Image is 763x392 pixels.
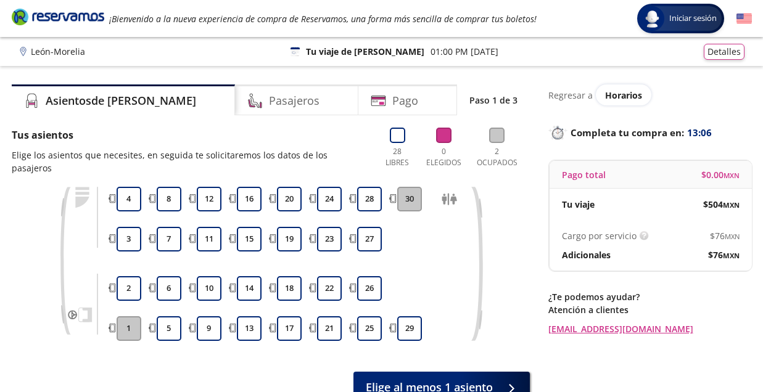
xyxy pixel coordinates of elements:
span: Iniciar sesión [664,12,722,25]
button: 27 [357,227,382,251]
span: 13:06 [687,126,712,140]
span: $ 504 [703,198,740,211]
p: Tus asientos [12,128,368,142]
span: $ 76 [710,229,740,242]
h4: Asientos de [PERSON_NAME] [46,92,196,109]
span: Horarios [605,89,642,101]
button: 5 [157,316,181,341]
button: 10 [197,276,221,301]
button: Detalles [704,44,744,60]
em: ¡Bienvenido a la nueva experiencia de compra de Reservamos, una forma más sencilla de comprar tus... [109,13,537,25]
button: 1 [117,316,141,341]
button: 15 [237,227,262,251]
p: Elige los asientos que necesites, en seguida te solicitaremos los datos de los pasajeros [12,149,368,174]
button: 18 [277,276,302,301]
small: MXN [725,232,740,241]
p: Regresar a [548,89,593,102]
button: 7 [157,227,181,251]
button: 21 [317,316,342,341]
button: 12 [197,187,221,211]
button: 8 [157,187,181,211]
button: 19 [277,227,302,251]
button: 17 [277,316,302,341]
span: $ 0.00 [701,168,740,181]
p: Tu viaje de [PERSON_NAME] [306,45,424,58]
p: 01:00 PM [DATE] [431,45,498,58]
p: ¿Te podemos ayudar? [548,290,752,303]
button: 22 [317,276,342,301]
button: 3 [117,227,141,251]
p: 28 Libres [381,146,414,168]
small: MXN [723,251,740,260]
p: Atención a clientes [548,303,752,316]
button: 13 [237,316,262,341]
button: 4 [117,187,141,211]
button: 26 [357,276,382,301]
p: Completa tu compra en : [548,124,752,141]
a: Brand Logo [12,7,104,30]
button: 14 [237,276,262,301]
p: 2 Ocupados [474,146,521,168]
button: English [736,11,752,27]
h4: Pasajeros [269,92,320,109]
button: 25 [357,316,382,341]
small: MXN [724,171,740,180]
button: 29 [397,316,422,341]
p: Paso 1 de 3 [469,94,518,107]
button: 28 [357,187,382,211]
button: 20 [277,187,302,211]
button: 9 [197,316,221,341]
button: 2 [117,276,141,301]
small: MXN [723,200,740,210]
button: 11 [197,227,221,251]
span: $ 76 [708,248,740,261]
button: 6 [157,276,181,301]
p: Adicionales [562,248,611,261]
button: 24 [317,187,342,211]
div: Regresar a ver horarios [548,84,752,105]
p: Pago total [562,168,606,181]
p: León - Morelia [31,45,85,58]
p: Tu viaje [562,198,595,211]
p: 0 Elegidos [423,146,464,168]
button: 23 [317,227,342,251]
button: 30 [397,187,422,211]
a: [EMAIL_ADDRESS][DOMAIN_NAME] [548,322,752,335]
button: 16 [237,187,262,211]
h4: Pago [392,92,418,109]
i: Brand Logo [12,7,104,26]
p: Cargo por servicio [562,229,637,242]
